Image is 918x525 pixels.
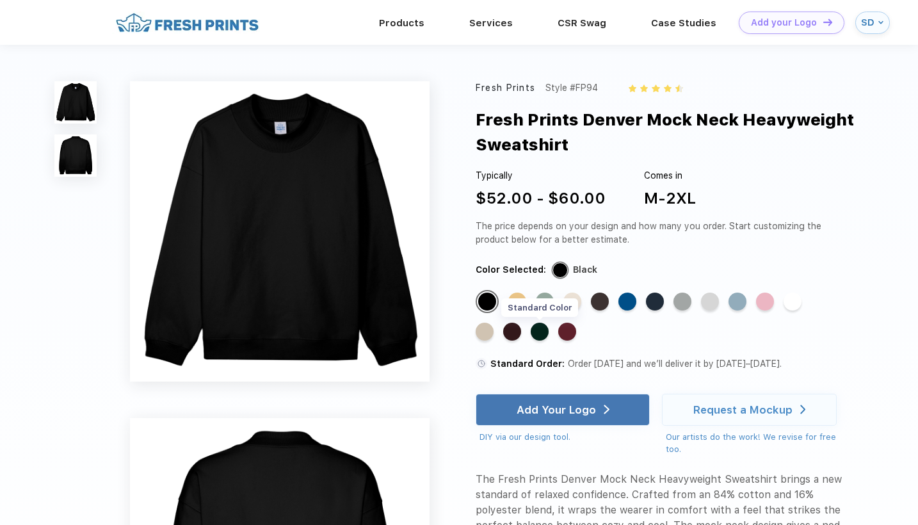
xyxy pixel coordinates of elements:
div: Buttermilk [563,293,581,311]
img: yellow_star.svg [640,85,648,92]
div: Typically [476,169,606,182]
div: Black [573,263,597,277]
img: yellow_star.svg [664,85,672,92]
div: Pink [756,293,774,311]
div: Ash Grey [701,293,719,311]
div: Fresh Prints Denver Mock Neck Heavyweight Sweatshirt [476,108,889,157]
div: Slate Blue [729,293,746,311]
div: Style #FP94 [545,81,598,95]
img: func=resize&h=100 [54,134,97,177]
img: white arrow [604,405,609,414]
div: Dark Chocolate [591,293,609,311]
a: Products [379,17,424,29]
div: The price depends on your design and how many you order. Start customizing the product below for ... [476,220,852,246]
div: DIY via our design tool. [479,431,650,444]
div: Add your Logo [751,17,817,28]
img: white arrow [800,405,806,414]
span: Standard Order: [490,359,565,369]
img: func=resize&h=640 [130,81,430,381]
div: Sand [476,323,494,341]
img: func=resize&h=100 [54,81,97,124]
div: Our artists do the work! We revise for free too. [666,431,851,456]
img: standard order [476,358,487,369]
span: Order [DATE] and we’ll deliver it by [DATE]–[DATE]. [568,359,782,369]
div: SD [861,17,875,28]
div: Color Selected: [476,263,546,277]
div: Bahama Yellow [508,293,526,311]
div: Forest Green [531,323,549,341]
div: Royal Blue [618,293,636,311]
div: Crimson Red [558,323,576,341]
div: Comes in [644,169,696,182]
img: half_yellow_star.svg [675,85,683,92]
div: Burgundy [503,323,521,341]
div: Sage Green [536,293,554,311]
img: yellow_star.svg [652,85,659,92]
div: White [784,293,801,311]
img: DT [823,19,832,26]
div: Heathered Grey [673,293,691,311]
div: Black [478,293,496,311]
div: Add Your Logo [517,403,596,416]
div: M-2XL [644,187,696,210]
div: Request a Mockup [693,403,793,416]
img: arrow_down_blue.svg [878,20,883,25]
img: fo%20logo%202.webp [112,12,262,34]
div: Fresh Prints [476,81,536,95]
img: yellow_star.svg [629,85,636,92]
div: Navy [646,293,664,311]
div: $52.00 - $60.00 [476,187,606,210]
